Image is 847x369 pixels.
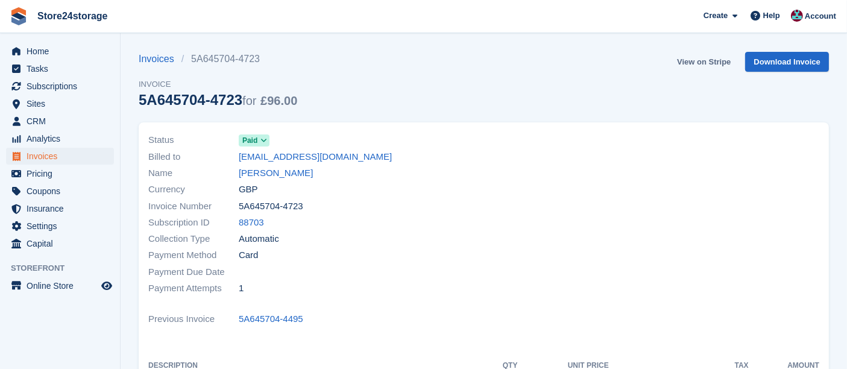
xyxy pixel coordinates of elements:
a: Store24storage [33,6,113,26]
span: Name [148,166,239,180]
nav: breadcrumbs [139,52,297,66]
span: Settings [27,218,99,235]
a: menu [6,218,114,235]
span: Storefront [11,262,120,274]
span: Payment Due Date [148,265,239,279]
a: menu [6,43,114,60]
a: View on Stripe [672,52,735,72]
a: menu [6,95,114,112]
span: Card [239,248,259,262]
span: 5A645704-4723 [239,200,303,213]
span: Invoice [139,78,297,90]
a: menu [6,235,114,252]
span: Previous Invoice [148,312,239,326]
span: Coupons [27,183,99,200]
span: Payment Method [148,248,239,262]
a: Preview store [99,279,114,293]
span: Pricing [27,165,99,182]
span: Capital [27,235,99,252]
span: Billed to [148,150,239,164]
a: Invoices [139,52,181,66]
span: Sites [27,95,99,112]
span: Analytics [27,130,99,147]
span: Automatic [239,232,279,246]
span: CRM [27,113,99,130]
a: Paid [239,133,269,147]
a: menu [6,113,114,130]
span: Currency [148,183,239,197]
a: menu [6,277,114,294]
span: Create [704,10,728,22]
a: menu [6,130,114,147]
a: menu [6,200,114,217]
img: George [791,10,803,22]
a: menu [6,165,114,182]
span: Subscriptions [27,78,99,95]
span: Paid [242,135,257,146]
span: GBP [239,183,258,197]
a: 88703 [239,216,264,230]
span: Collection Type [148,232,239,246]
span: for [242,94,256,107]
span: Insurance [27,200,99,217]
span: Subscription ID [148,216,239,230]
img: stora-icon-8386f47178a22dfd0bd8f6a31ec36ba5ce8667c1dd55bd0f319d3a0aa187defe.svg [10,7,28,25]
a: 5A645704-4495 [239,312,303,326]
a: menu [6,60,114,77]
a: menu [6,148,114,165]
a: menu [6,78,114,95]
span: Payment Attempts [148,282,239,295]
span: Help [763,10,780,22]
a: [PERSON_NAME] [239,166,313,180]
span: £96.00 [260,94,297,107]
span: Home [27,43,99,60]
span: Account [805,10,836,22]
a: Download Invoice [745,52,829,72]
div: 5A645704-4723 [139,92,297,108]
a: menu [6,183,114,200]
span: Tasks [27,60,99,77]
span: Online Store [27,277,99,294]
span: Invoice Number [148,200,239,213]
span: Status [148,133,239,147]
span: 1 [239,282,244,295]
a: [EMAIL_ADDRESS][DOMAIN_NAME] [239,150,392,164]
span: Invoices [27,148,99,165]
